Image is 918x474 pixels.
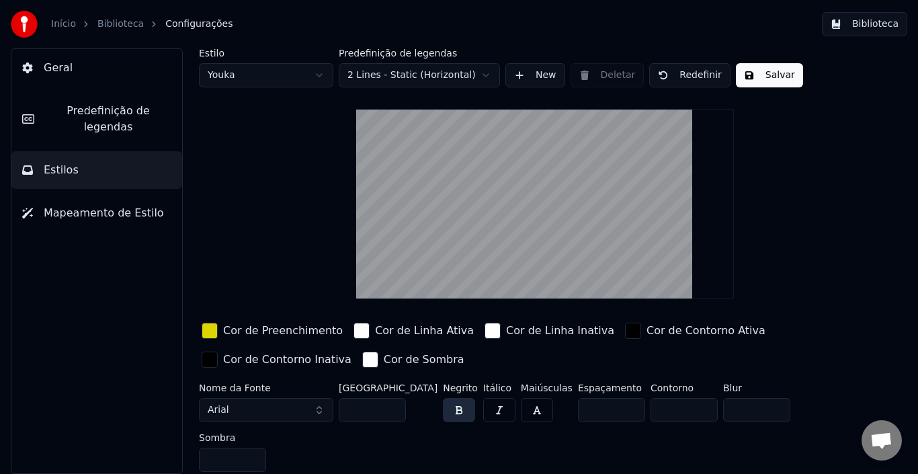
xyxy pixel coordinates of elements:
[505,63,565,87] button: New
[822,12,907,36] button: Biblioteca
[578,383,645,393] label: Espaçamento
[44,162,79,178] span: Estilos
[482,320,617,342] button: Cor de Linha Inativa
[375,323,474,339] div: Cor de Linha Ativa
[11,11,38,38] img: youka
[11,194,182,232] button: Mapeamento de Estilo
[521,383,573,393] label: Maiúsculas
[11,92,182,146] button: Predefinição de legendas
[384,352,464,368] div: Cor de Sombra
[199,383,333,393] label: Nome da Fonte
[11,49,182,87] button: Geral
[199,48,333,58] label: Estilo
[199,320,345,342] button: Cor de Preenchimento
[45,103,171,135] span: Predefinição de legendas
[483,383,515,393] label: Itálico
[622,320,768,342] button: Cor de Contorno Ativa
[11,151,182,189] button: Estilos
[360,349,467,370] button: Cor de Sombra
[339,48,500,58] label: Predefinição de legendas
[443,383,478,393] label: Negrito
[339,383,437,393] label: [GEOGRAPHIC_DATA]
[51,17,76,31] a: Início
[862,420,902,461] a: Bate-papo aberto
[165,17,233,31] span: Configurações
[351,320,476,342] button: Cor de Linha Ativa
[646,323,765,339] div: Cor de Contorno Ativa
[506,323,614,339] div: Cor de Linha Inativa
[44,60,73,76] span: Geral
[736,63,803,87] button: Salvar
[223,323,343,339] div: Cor de Preenchimento
[651,383,718,393] label: Contorno
[208,403,229,417] span: Arial
[723,383,790,393] label: Blur
[44,205,164,221] span: Mapeamento de Estilo
[199,433,266,442] label: Sombra
[97,17,144,31] a: Biblioteca
[51,17,233,31] nav: breadcrumb
[649,63,731,87] button: Redefinir
[199,349,354,370] button: Cor de Contorno Inativa
[223,352,351,368] div: Cor de Contorno Inativa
